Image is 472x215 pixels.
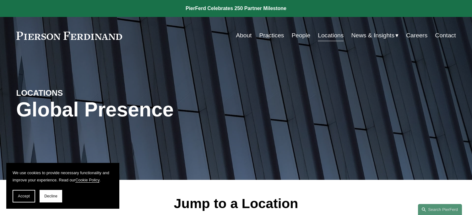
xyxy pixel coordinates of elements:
section: Cookie banner [6,163,119,209]
button: Accept [13,190,35,202]
a: Cookie Policy [75,178,100,182]
h1: Global Presence [16,98,309,121]
span: Accept [18,194,30,198]
h2: Jump to a Location [108,195,364,212]
a: folder dropdown [351,30,399,41]
a: Locations [318,30,344,41]
span: Decline [44,194,57,198]
a: Practices [259,30,284,41]
a: Careers [406,30,427,41]
a: People [291,30,310,41]
a: Search this site [418,204,462,215]
span: News & Insights [351,30,394,41]
p: We use cookies to provide necessary functionality and improve your experience. Read our . [13,169,113,184]
h4: LOCATIONS [16,88,126,98]
a: About [236,30,252,41]
button: Decline [40,190,62,202]
a: Contact [435,30,456,41]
